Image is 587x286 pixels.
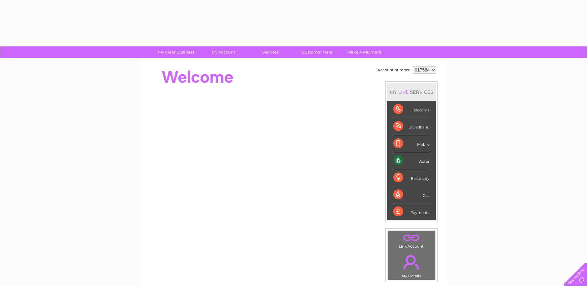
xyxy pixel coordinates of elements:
[393,135,429,152] div: Mobile
[387,231,435,250] td: Link Account
[387,250,435,280] td: My Details
[397,89,410,95] div: LIVE
[393,186,429,203] div: Gas
[389,251,434,273] a: .
[389,232,434,243] a: .
[245,46,296,58] a: Services
[339,46,390,58] a: Make A Payment
[393,203,429,220] div: Payments
[393,169,429,186] div: Electricity
[393,152,429,169] div: Water
[151,46,202,58] a: My Clear Business
[393,101,429,118] div: Telecoms
[376,65,411,75] td: Account number
[387,83,436,101] div: MY SERVICES
[292,46,343,58] a: Customer Help
[393,118,429,135] div: Broadband
[198,46,249,58] a: My Account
